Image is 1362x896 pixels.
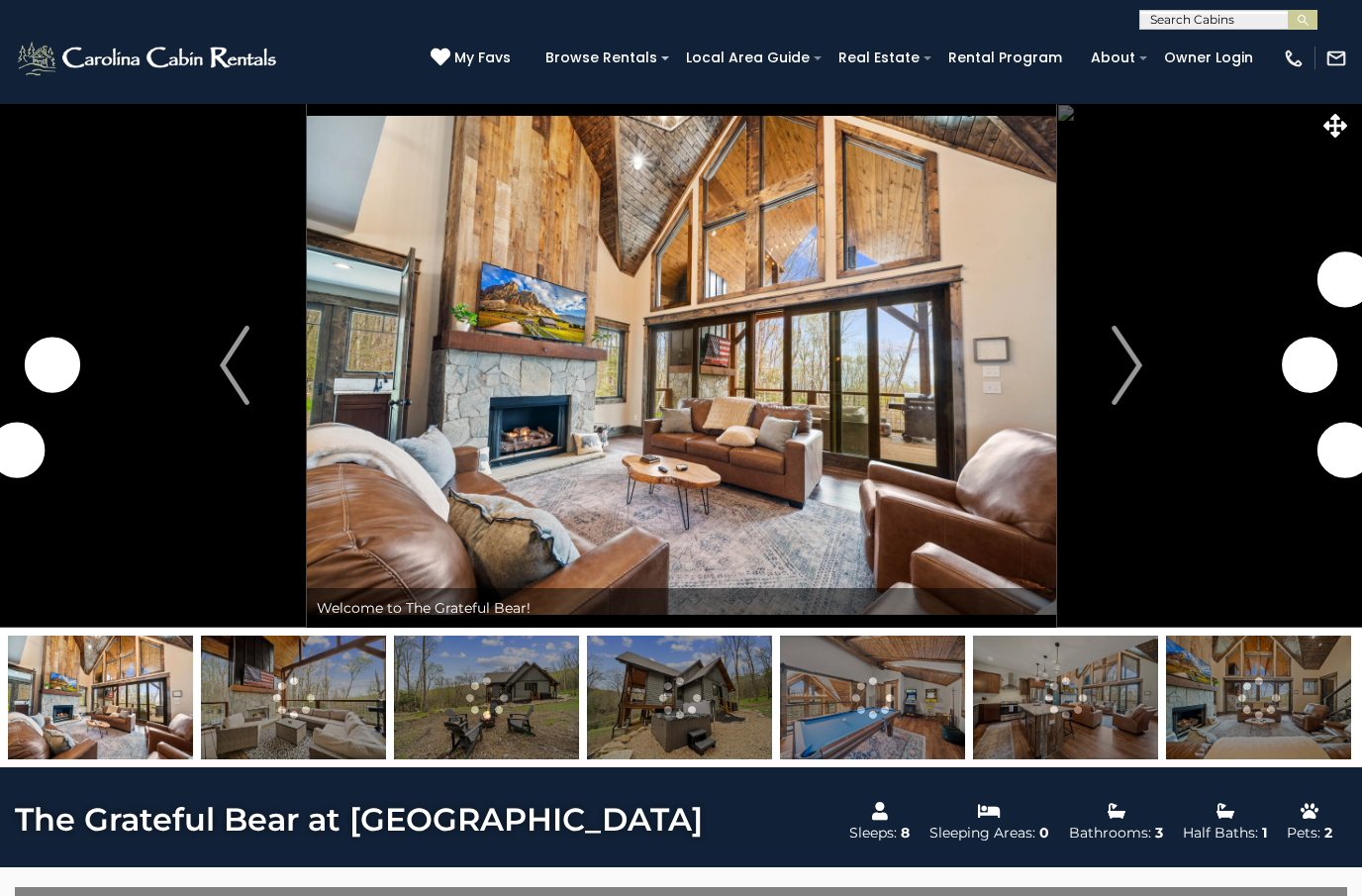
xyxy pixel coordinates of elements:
img: 168595200 [8,636,193,759]
span: My Favs [454,48,511,68]
a: My Favs [431,48,516,69]
img: 168595224 [201,636,386,759]
a: Owner Login [1154,43,1263,73]
a: Browse Rentals [535,43,667,73]
img: 168595227 [587,636,772,759]
a: About [1081,43,1145,73]
img: 168595215 [780,636,965,759]
button: Previous [162,103,306,628]
a: Real Estate [828,43,929,73]
div: Welcome to The Grateful Bear! [307,588,1056,628]
button: Next [1055,103,1199,628]
img: arrow [1113,326,1142,405]
a: Rental Program [938,43,1072,73]
img: 168595199 [973,636,1158,759]
img: mail-regular-white.png [1325,48,1347,69]
img: 168595229 [394,636,579,759]
img: arrow [220,326,249,405]
a: Local Area Guide [676,43,820,73]
img: phone-regular-white.png [1283,48,1305,69]
img: 168595205 [1166,636,1351,759]
img: White-1-2.png [15,39,282,78]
